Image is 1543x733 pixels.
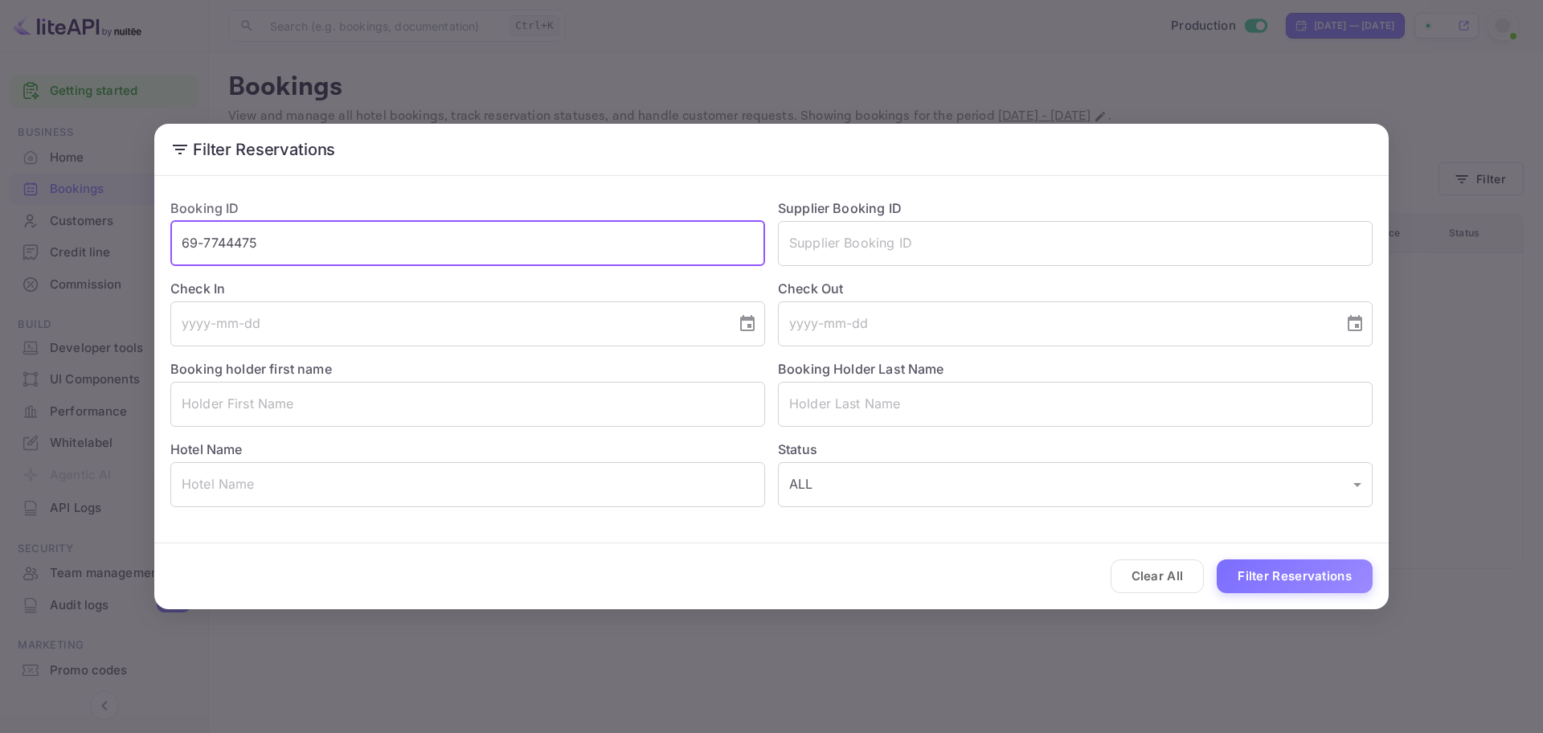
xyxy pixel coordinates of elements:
h2: Filter Reservations [154,124,1389,175]
label: Hotel Name [170,441,243,457]
input: Booking ID [170,221,765,266]
label: Check Out [778,279,1373,298]
label: Check In [170,279,765,298]
button: Clear All [1111,559,1205,594]
button: Choose date [731,308,763,340]
input: Holder First Name [170,382,765,427]
input: Supplier Booking ID [778,221,1373,266]
div: ALL [778,462,1373,507]
button: Choose date [1339,308,1371,340]
input: Holder Last Name [778,382,1373,427]
label: Booking ID [170,200,239,216]
label: Status [778,440,1373,459]
label: Booking holder first name [170,361,332,377]
input: yyyy-mm-dd [170,301,725,346]
input: yyyy-mm-dd [778,301,1332,346]
label: Booking Holder Last Name [778,361,944,377]
input: Hotel Name [170,462,765,507]
label: Supplier Booking ID [778,200,902,216]
button: Filter Reservations [1217,559,1373,594]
